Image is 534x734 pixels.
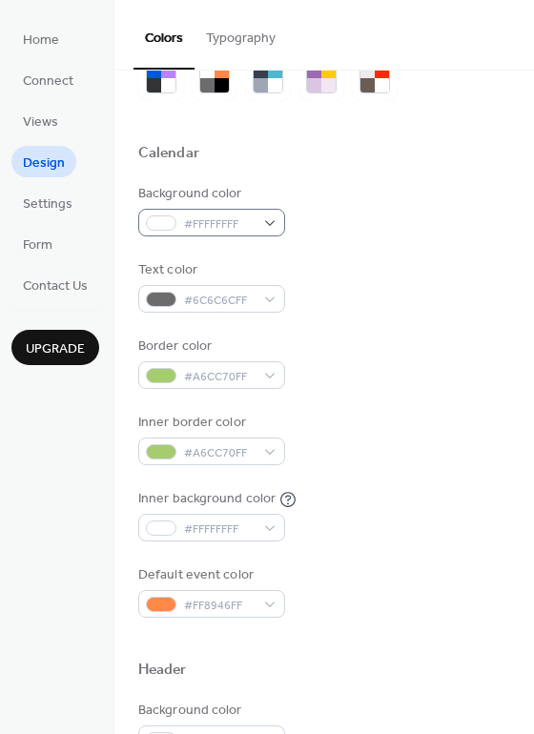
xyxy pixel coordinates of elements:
[138,260,281,280] div: Text color
[23,276,88,296] span: Contact Us
[23,194,72,214] span: Settings
[138,489,276,509] div: Inner background color
[11,105,70,136] a: Views
[11,64,85,95] a: Connect
[11,146,76,177] a: Design
[138,184,281,204] div: Background color
[138,336,281,357] div: Border color
[184,291,255,311] span: #6C6C6CFF
[184,367,255,387] span: #A6CC70FF
[11,269,99,300] a: Contact Us
[11,330,99,365] button: Upgrade
[11,228,64,259] a: Form
[138,144,199,164] div: Calendar
[23,31,59,51] span: Home
[184,596,255,616] span: #FF8946FF
[23,235,52,255] span: Form
[23,112,58,133] span: Views
[23,71,73,92] span: Connect
[11,23,71,54] a: Home
[138,565,281,585] div: Default event color
[138,701,281,721] div: Background color
[184,443,255,463] span: #A6CC70FF
[26,339,85,359] span: Upgrade
[11,187,84,218] a: Settings
[138,413,281,433] div: Inner border color
[138,661,187,681] div: Header
[184,214,255,234] span: #FFFFFFFF
[184,520,255,540] span: #FFFFFFFF
[23,153,65,173] span: Design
